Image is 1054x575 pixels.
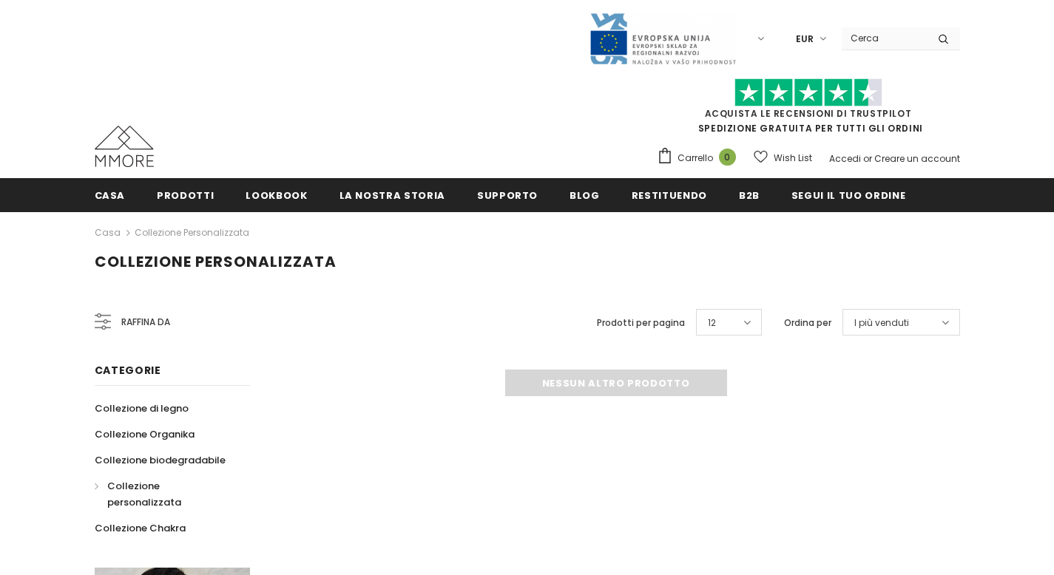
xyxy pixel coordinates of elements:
span: supporto [477,188,538,203]
img: Javni Razpis [589,12,737,66]
span: Prodotti [157,188,214,203]
a: Collezione personalizzata [135,226,249,239]
span: Collezione personalizzata [107,479,181,509]
span: or [863,152,872,165]
a: Accedi [829,152,861,165]
a: supporto [477,178,538,211]
span: EUR [796,32,814,47]
span: Collezione Organika [95,427,195,441]
span: Restituendo [632,188,707,203]
span: I più venduti [854,316,909,330]
a: Casa [95,224,121,242]
a: Wish List [754,145,812,171]
span: Collezione di legno [95,401,189,415]
span: B2B [739,188,760,203]
span: Carrello [678,151,713,166]
span: Segui il tuo ordine [791,188,905,203]
span: La nostra storia [339,188,445,203]
span: Blog [570,188,600,203]
a: Collezione Chakra [95,515,186,541]
a: Carrello 0 [657,147,743,169]
img: Casi MMORE [95,126,154,167]
a: Segui il tuo ordine [791,178,905,211]
input: Search Site [842,27,927,49]
a: Prodotti [157,178,214,211]
span: Categorie [95,363,161,378]
a: Acquista le recensioni di TrustPilot [705,107,912,120]
span: 12 [708,316,716,330]
a: Restituendo [632,178,707,211]
a: B2B [739,178,760,211]
a: La nostra storia [339,178,445,211]
a: Creare un account [874,152,960,165]
span: Collezione biodegradabile [95,453,226,467]
a: Collezione di legno [95,395,189,421]
span: Collezione Chakra [95,521,186,535]
span: Lookbook [246,188,307,203]
a: Javni Razpis [589,32,737,44]
img: Fidati di Pilot Stars [734,78,882,107]
a: Blog [570,178,600,211]
a: Lookbook [246,178,307,211]
a: Casa [95,178,126,211]
a: Collezione Organika [95,421,195,447]
span: 0 [719,149,736,166]
a: Collezione personalizzata [95,473,234,515]
span: Casa [95,188,126,203]
label: Prodotti per pagina [597,316,685,330]
span: SPEDIZIONE GRATUITA PER TUTTI GLI ORDINI [657,85,960,135]
span: Raffina da [121,314,170,330]
a: Collezione biodegradabile [95,447,226,473]
span: Collezione personalizzata [95,251,337,272]
label: Ordina per [784,316,831,330]
span: Wish List [774,151,812,166]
